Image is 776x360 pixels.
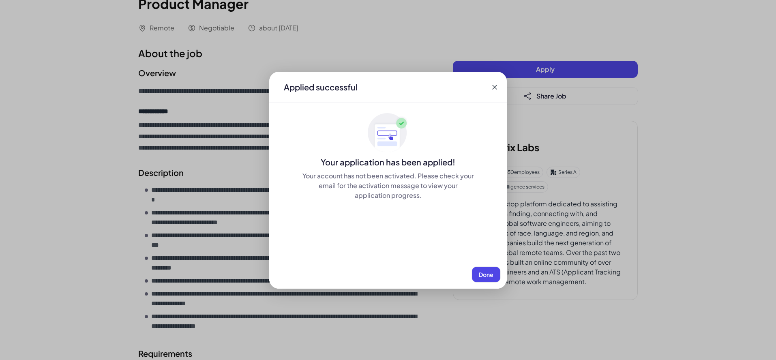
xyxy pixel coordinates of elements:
span: Done [479,271,493,278]
div: Applied successful [284,81,358,93]
img: ApplyedMaskGroup3.svg [368,113,408,153]
div: Your account has not been activated. Please check your email for the activation message to view y... [302,171,474,200]
div: Your application has been applied! [269,156,507,168]
button: Done [472,267,500,282]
